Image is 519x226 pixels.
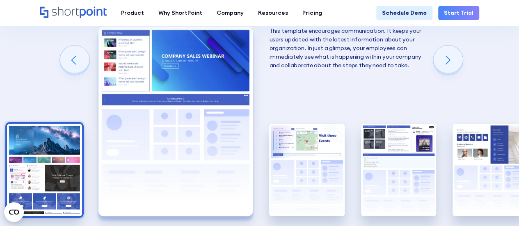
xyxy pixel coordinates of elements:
a: Schedule Demo [376,6,432,20]
div: Company [217,9,244,17]
img: Internal SharePoint site example for company policy [269,124,344,216]
div: 4 / 5 [361,124,436,216]
div: Next slide [433,46,463,75]
a: Company [209,6,251,20]
a: Resources [251,6,295,20]
a: Pricing [295,6,329,20]
div: Why ShortPoint [158,9,202,17]
a: Why ShortPoint [151,6,209,20]
button: Open CMP widget [4,202,24,222]
div: Previous slide [60,46,89,75]
div: Pricing [302,9,322,17]
img: Best SharePoint Intranet Site Designs [7,124,82,216]
p: This template encourages communication. It keeps your users updated with the latest information a... [269,27,423,70]
div: Product [121,9,144,17]
a: Product [114,6,151,20]
div: Resources [258,9,288,17]
iframe: Chat Widget [371,131,519,226]
div: 1 / 5 [7,124,82,216]
div: 3 / 5 [269,124,344,216]
img: HR SharePoint site example for Homepage [98,27,253,216]
img: SharePoint Communication site example for news [361,124,436,216]
a: Home [40,7,107,19]
a: Start Trial [438,6,479,20]
div: 2 / 5 [98,27,253,216]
